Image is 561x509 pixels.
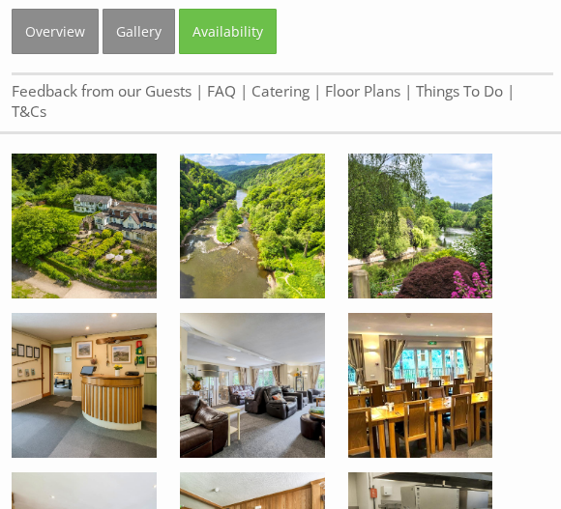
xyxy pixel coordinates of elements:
a: Feedback from our Guests [12,81,192,101]
img: Entrance Lobby with games room adjacent - great fun for Children and Adults alike. www.bhhl.co.uk [12,313,157,458]
a: T&Cs [12,101,46,122]
a: Availability [179,9,277,54]
a: Floor Plans [325,81,400,101]
a: Gallery [103,9,175,54]
a: Overview [12,9,99,54]
img: The River Wye at Symonds Yat East [348,154,493,298]
img: Dining Room [348,313,493,458]
a: Catering [251,81,310,101]
img: Large Lounge with cosy areas to socialise and relax with family and friends with open fire for co... [180,313,325,458]
a: FAQ [207,81,236,101]
a: Things To Do [416,81,503,101]
img: A bird’s-eye view of the River Wye – just a stone’s throw from Symonds Yat Lodge, with riverside ... [180,154,325,298]
img: Birds Eye View of Symonds Yat Lodge [12,154,157,298]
